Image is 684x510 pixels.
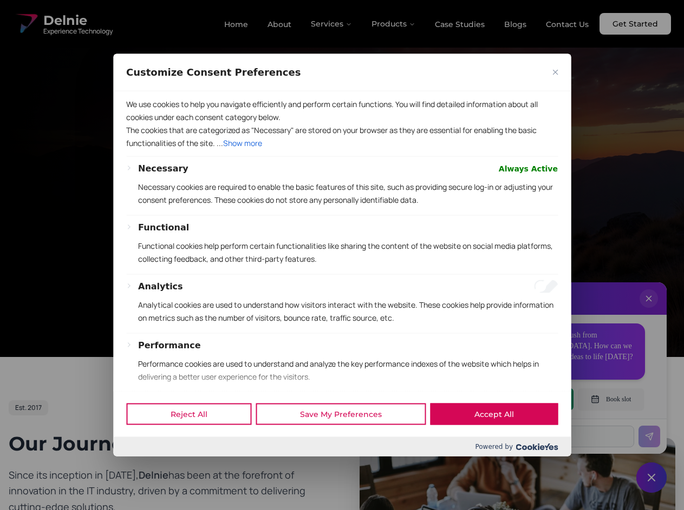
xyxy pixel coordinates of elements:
[126,123,558,149] p: The cookies that are categorized as "Necessary" are stored on your browser as they are essential ...
[223,136,262,149] button: Show more
[430,403,558,425] button: Accept All
[138,180,558,206] p: Necessary cookies are required to enable the basic features of this site, such as providing secur...
[138,357,558,383] p: Performance cookies are used to understand and analyze the key performance indexes of the website...
[113,437,571,456] div: Powered by
[552,69,558,75] img: Close
[138,339,201,352] button: Performance
[138,280,183,293] button: Analytics
[499,162,558,175] span: Always Active
[256,403,426,425] button: Save My Preferences
[126,403,251,425] button: Reject All
[126,97,558,123] p: We use cookies to help you navigate efficiently and perform certain functions. You will find deta...
[138,162,188,175] button: Necessary
[534,280,558,293] input: Enable Analytics
[138,239,558,265] p: Functional cookies help perform certain functionalities like sharing the content of the website o...
[516,443,558,450] img: Cookieyes logo
[138,221,189,234] button: Functional
[138,298,558,324] p: Analytical cookies are used to understand how visitors interact with the website. These cookies h...
[126,65,301,78] span: Customize Consent Preferences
